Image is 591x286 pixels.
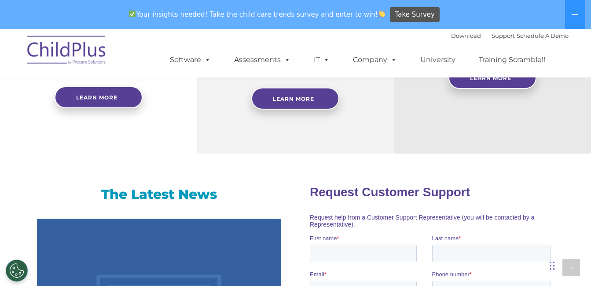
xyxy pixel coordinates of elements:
[122,94,160,101] span: Phone number
[273,95,314,102] span: Learn More
[6,260,28,282] button: Cookies Settings
[390,7,440,22] a: Take Survey
[125,6,389,23] span: Your insights needed! Take the child care trends survey and enter to win!
[451,32,569,39] font: |
[129,11,136,17] img: ✅
[251,88,339,110] a: Learn More
[55,86,143,108] a: Learn more
[492,32,515,39] a: Support
[76,94,117,101] span: Learn more
[447,191,591,286] iframe: Chat Widget
[550,253,555,279] div: Drag
[378,11,385,17] img: 👏
[451,32,481,39] a: Download
[517,32,569,39] a: Schedule A Demo
[23,29,111,73] img: ChildPlus by Procare Solutions
[470,75,511,81] span: Learn More
[344,51,406,69] a: Company
[225,51,299,69] a: Assessments
[305,51,338,69] a: IT
[411,51,464,69] a: University
[395,7,435,22] span: Take Survey
[37,186,281,203] h3: The Latest News
[470,51,554,69] a: Training Scramble!!
[122,58,149,65] span: Last name
[448,67,536,89] a: Learn More
[161,51,220,69] a: Software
